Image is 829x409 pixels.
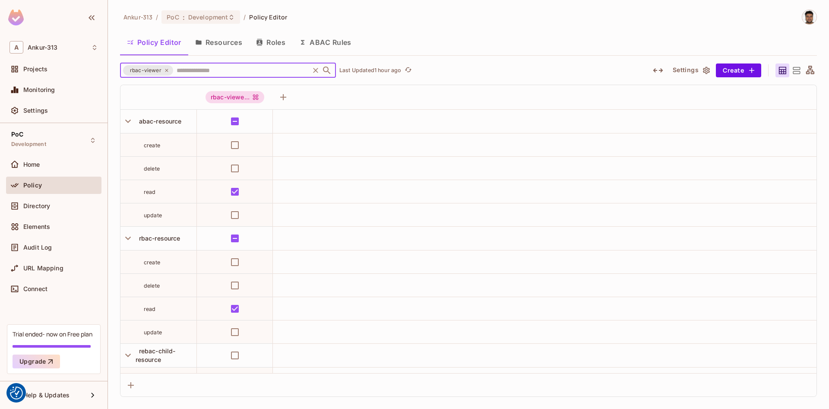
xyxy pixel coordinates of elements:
button: Policy Editor [120,32,188,53]
div: rbac-viewe... [206,91,264,103]
span: A [9,41,23,54]
li: / [156,13,158,21]
button: ABAC Rules [292,32,358,53]
span: create [144,259,160,266]
span: read [144,306,156,312]
span: update [144,329,162,336]
button: Resources [188,32,249,53]
span: PoC [11,131,23,138]
span: Home [23,161,40,168]
span: abac-resource [136,117,182,125]
span: rbac-viewer [125,66,167,75]
img: Revisit consent button [10,387,23,399]
button: Create [716,63,761,77]
span: rbac-resource [136,235,180,242]
span: create [144,142,160,149]
span: Development [188,13,228,21]
span: Elements [23,223,50,230]
span: URL Mapping [23,265,63,272]
span: Development [11,141,46,148]
button: Roles [249,32,292,53]
span: Directory [23,203,50,209]
span: read [144,189,156,195]
span: update [144,212,162,219]
span: Policy Editor [249,13,287,21]
li: / [244,13,246,21]
button: Settings [669,63,712,77]
span: rebac-child-resource [136,347,176,363]
span: refresh [405,66,412,75]
span: PoC [167,13,179,21]
img: Vladimir Shopov [802,10,816,24]
span: Audit Log [23,244,52,251]
span: delete [144,282,160,289]
button: Upgrade [13,355,60,368]
span: the active workspace [123,13,152,21]
img: SReyMgAAAABJRU5ErkJggg== [8,10,24,25]
span: Monitoring [23,86,55,93]
span: Click to refresh data [401,65,413,76]
button: Consent Preferences [10,387,23,399]
span: delete [144,165,160,172]
button: Clear [310,64,322,76]
span: Projects [23,66,47,73]
span: Policy [23,182,42,189]
span: Settings [23,107,48,114]
span: : [182,14,185,21]
span: Help & Updates [23,392,70,399]
p: Last Updated 1 hour ago [339,67,401,74]
span: rbac-viewer [206,91,264,103]
span: Workspace: Ankur-313 [28,44,57,51]
button: Open [321,64,333,76]
div: rbac-viewer [123,65,173,76]
button: refresh [403,65,413,76]
span: Connect [23,285,47,292]
div: Trial ended- now on Free plan [13,330,92,338]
